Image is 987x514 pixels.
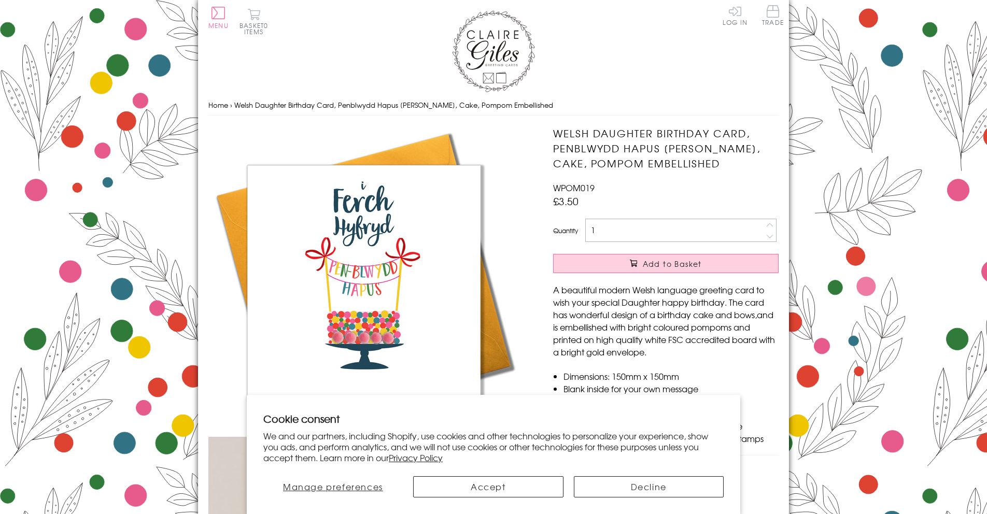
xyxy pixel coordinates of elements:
button: Add to Basket [553,254,779,273]
span: Add to Basket [643,259,702,269]
label: Quantity [553,226,578,235]
img: Welsh Daughter Birthday Card, Penblwydd Hapus Ferch, Cake, Pompom Embellished [208,126,519,437]
button: Manage preferences [263,476,403,497]
nav: breadcrumbs [208,95,779,116]
button: Accept [413,476,563,497]
span: Trade [762,5,784,25]
a: Home [208,100,228,110]
li: Blank inside for your own message [563,382,779,395]
span: WPOM019 [553,181,595,194]
img: Claire Giles Greetings Cards [452,10,535,92]
span: › [230,100,232,110]
p: A beautiful modern Welsh language greeting card to wish your special Daughter happy birthday. The... [553,283,779,358]
h1: Welsh Daughter Birthday Card, Penblwydd Hapus [PERSON_NAME], Cake, Pompom Embellished [553,126,779,170]
span: £3.50 [553,194,579,208]
p: We and our partners, including Shopify, use cookies and other technologies to personalize your ex... [263,431,724,463]
a: Log In [723,5,748,25]
span: Manage preferences [283,480,383,493]
li: Dimensions: 150mm x 150mm [563,370,779,382]
a: Privacy Policy [389,451,443,464]
button: Basket0 items [239,8,268,35]
a: Trade [762,5,784,27]
button: Menu [208,7,229,28]
span: 0 items [244,21,268,36]
button: Decline [574,476,724,497]
span: Menu [208,21,229,30]
span: Welsh Daughter Birthday Card, Penblwydd Hapus [PERSON_NAME], Cake, Pompom Embellished [234,100,553,110]
h2: Cookie consent [263,411,724,426]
